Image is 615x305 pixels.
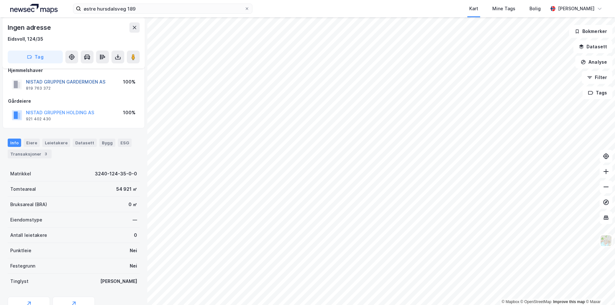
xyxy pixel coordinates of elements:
[130,262,137,270] div: Nei
[8,149,52,158] div: Transaksjoner
[10,277,29,285] div: Tinglyst
[73,139,97,147] div: Datasett
[99,139,115,147] div: Bygg
[573,40,612,53] button: Datasett
[10,4,58,13] img: logo.a4113a55bc3d86da70a041830d287a7e.svg
[128,201,137,208] div: 0 ㎡
[81,4,244,13] input: Søk på adresse, matrikkel, gårdeiere, leietakere eller personer
[123,78,135,86] div: 100%
[8,139,21,147] div: Info
[130,247,137,254] div: Nei
[10,201,47,208] div: Bruksareal (BRA)
[575,56,612,68] button: Analyse
[8,22,52,33] div: Ingen adresse
[600,235,612,247] img: Z
[10,262,35,270] div: Festegrunn
[583,274,615,305] iframe: Chat Widget
[469,5,478,12] div: Kart
[10,247,31,254] div: Punktleie
[123,109,135,116] div: 100%
[558,5,594,12] div: [PERSON_NAME]
[134,231,137,239] div: 0
[492,5,515,12] div: Mine Tags
[10,231,47,239] div: Antall leietakere
[10,185,36,193] div: Tomteareal
[8,51,63,63] button: Tag
[8,35,43,43] div: Eidsvoll, 124/35
[502,300,519,304] a: Mapbox
[583,86,612,99] button: Tags
[569,25,612,38] button: Bokmerker
[118,139,132,147] div: ESG
[529,5,541,12] div: Bolig
[43,151,49,157] div: 3
[10,170,31,178] div: Matrikkel
[95,170,137,178] div: 3240-124-35-0-0
[521,300,552,304] a: OpenStreetMap
[133,216,137,224] div: —
[24,139,40,147] div: Eiere
[582,71,612,84] button: Filter
[26,86,51,91] div: 819 763 372
[10,216,42,224] div: Eiendomstype
[553,300,585,304] a: Improve this map
[26,116,51,122] div: 921 402 430
[116,185,137,193] div: 54 921 ㎡
[100,277,137,285] div: [PERSON_NAME]
[42,139,70,147] div: Leietakere
[8,67,139,74] div: Hjemmelshaver
[8,97,139,105] div: Gårdeiere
